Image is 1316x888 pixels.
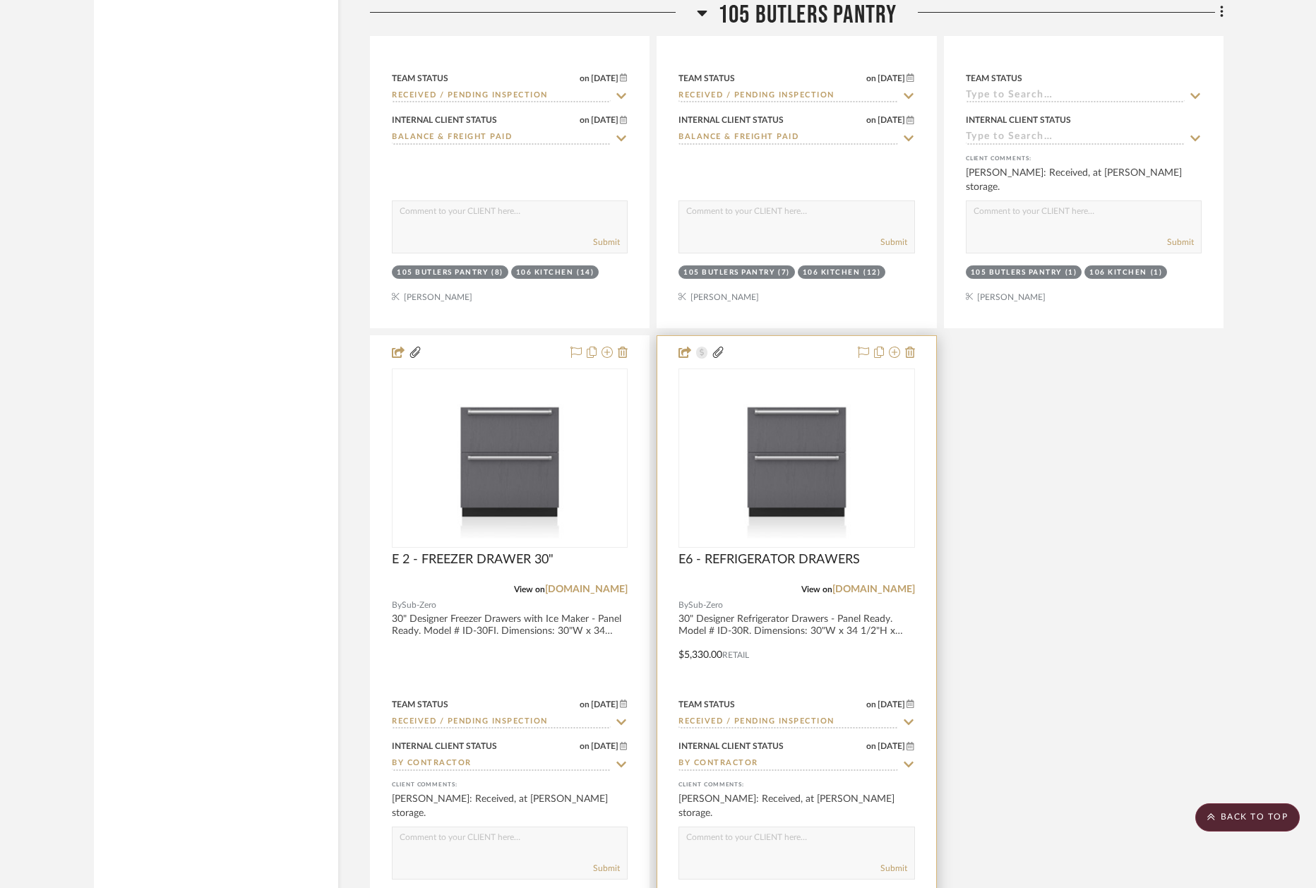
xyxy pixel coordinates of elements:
[678,792,914,820] div: [PERSON_NAME]: Received, at [PERSON_NAME] storage.
[580,116,590,124] span: on
[678,131,897,145] input: Type to Search…
[392,599,402,612] span: By
[966,90,1185,103] input: Type to Search…
[866,116,876,124] span: on
[580,74,590,83] span: on
[876,700,907,709] span: [DATE]
[966,72,1022,85] div: Team Status
[590,700,620,709] span: [DATE]
[392,552,554,568] span: E 2 - FREEZER DRAWER 30"
[392,698,448,711] div: Team Status
[392,131,611,145] input: Type to Search…
[678,552,860,568] span: E6 - REFRIGERATOR DRAWERS
[832,584,915,594] a: [DOMAIN_NAME]
[679,369,914,547] div: 0
[678,698,735,711] div: Team Status
[876,115,907,125] span: [DATE]
[866,700,876,709] span: on
[593,862,620,875] button: Submit
[1195,803,1300,832] scroll-to-top-button: BACK TO TOP
[971,268,1062,278] div: 105 Butlers Pantry
[392,72,448,85] div: Team Status
[966,114,1071,126] div: Internal Client Status
[392,90,611,103] input: Type to Search…
[866,74,876,83] span: on
[803,268,861,278] div: 106 Kitchen
[680,378,913,538] img: E6 - REFRIGERATOR DRAWERS
[678,90,897,103] input: Type to Search…
[678,114,784,126] div: Internal Client Status
[966,166,1202,194] div: [PERSON_NAME]: Received, at [PERSON_NAME] storage.
[577,268,594,278] div: (14)
[590,73,620,83] span: [DATE]
[580,700,590,709] span: on
[516,268,574,278] div: 106 Kitchen
[880,862,907,875] button: Submit
[392,716,611,729] input: Type to Search…
[590,115,620,125] span: [DATE]
[397,268,488,278] div: 105 Butlers Pantry
[683,268,774,278] div: 105 Butlers Pantry
[1167,236,1194,248] button: Submit
[876,73,907,83] span: [DATE]
[1065,268,1077,278] div: (1)
[514,585,545,594] span: View on
[880,236,907,248] button: Submit
[590,741,620,751] span: [DATE]
[863,268,880,278] div: (12)
[392,792,628,820] div: [PERSON_NAME]: Received, at [PERSON_NAME] storage.
[392,114,497,126] div: Internal Client Status
[593,236,620,248] button: Submit
[876,741,907,751] span: [DATE]
[678,757,897,771] input: Type to Search…
[678,599,688,612] span: By
[580,742,590,750] span: on
[678,740,784,752] div: Internal Client Status
[678,72,735,85] div: Team Status
[392,740,497,752] div: Internal Client Status
[778,268,790,278] div: (7)
[1089,268,1147,278] div: 106 Kitchen
[866,742,876,750] span: on
[545,584,628,594] a: [DOMAIN_NAME]
[393,378,626,538] img: E 2 - FREEZER DRAWER 30"
[688,599,723,612] span: Sub-Zero
[402,599,436,612] span: Sub-Zero
[392,757,611,771] input: Type to Search…
[1151,268,1163,278] div: (1)
[966,131,1185,145] input: Type to Search…
[491,268,503,278] div: (8)
[678,716,897,729] input: Type to Search…
[801,585,832,594] span: View on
